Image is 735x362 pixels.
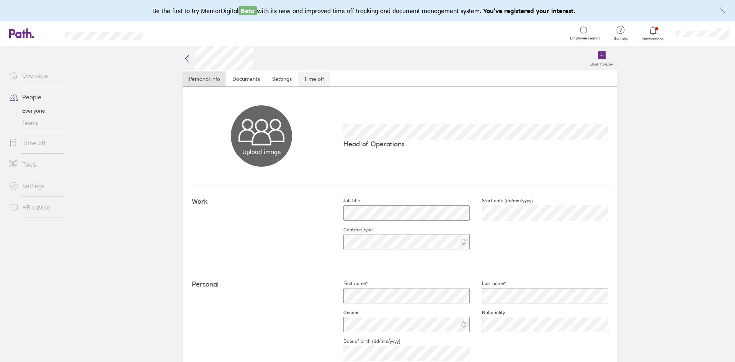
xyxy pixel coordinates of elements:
label: Book holiday [586,60,617,67]
label: Start date (dd/mm/yyyy) [470,198,533,204]
a: HR advice [3,200,65,215]
label: Last name* [470,280,506,287]
a: Everyone [3,105,65,117]
label: Nationality [470,310,505,316]
a: Tools [3,157,65,172]
span: Beta [238,6,257,15]
span: Notifications [641,37,666,41]
a: Personal info [183,71,226,87]
a: Settings [3,178,65,193]
label: Gender [331,310,359,316]
a: Documents [226,71,266,87]
label: Job title [331,198,360,204]
a: Settings [266,71,298,87]
h4: Personal [192,280,331,288]
div: Be the first to try MentorDigital with its new and improved time off tracking and document manage... [152,6,583,15]
a: People [3,89,65,105]
label: First name* [331,280,367,287]
a: Overview [3,68,65,83]
a: Notifications [641,25,666,41]
a: Time off [3,135,65,151]
label: Date of birth (dd/mm/yyyy) [331,338,400,344]
span: Employee search [570,36,600,41]
span: Get help [608,36,633,41]
p: Head of Operations [343,140,608,148]
a: Teams [3,117,65,129]
a: Time off [298,71,330,87]
h4: Work [192,198,331,206]
label: Contract type [331,227,372,233]
div: Search [163,29,183,36]
a: Book holiday [586,46,617,71]
b: You've registered your interest. [483,7,575,15]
